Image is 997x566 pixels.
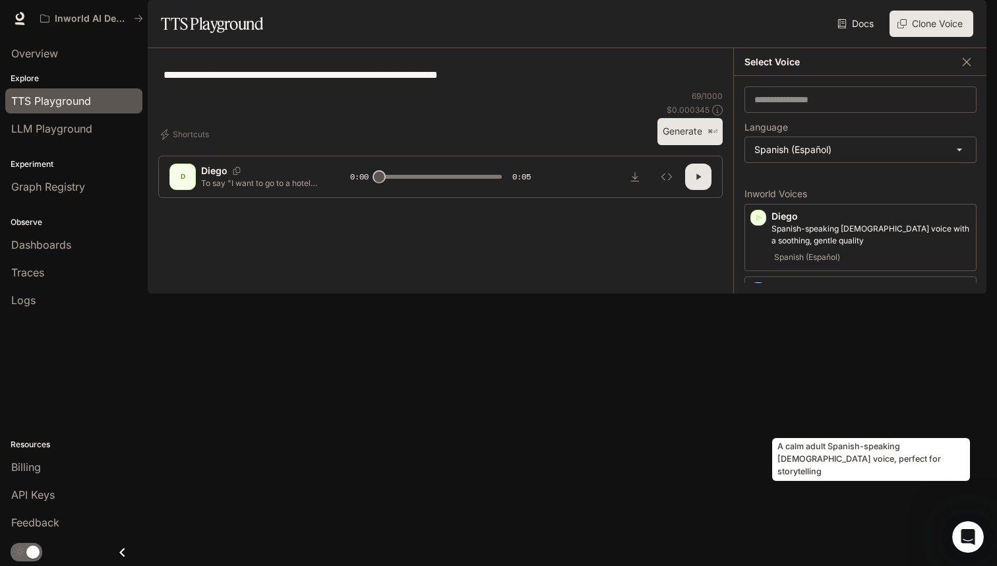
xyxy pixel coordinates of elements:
[653,164,680,190] button: Inspect
[350,170,369,183] span: 0:00
[201,177,318,189] p: To say "I want to go to a hotel", you should be saying ir a un hotel
[55,13,129,24] p: Inworld AI Demos
[771,223,971,247] p: Spanish-speaking male voice with a soothing, gentle quality
[708,128,717,136] p: ⌘⏎
[227,167,246,175] button: Copy Voice ID
[772,438,970,481] div: A calm adult Spanish-speaking [DEMOGRAPHIC_DATA] voice, perfect for storytelling
[835,11,879,37] a: Docs
[890,11,973,37] button: Clone Voice
[771,282,971,296] p: Lupita
[745,137,976,162] div: Spanish (Español)
[771,249,843,265] span: Spanish (Español)
[34,5,149,32] button: All workspaces
[667,104,710,115] p: $ 0.000345
[161,11,263,37] h1: TTS Playground
[692,90,723,102] p: 69 / 1000
[201,164,227,177] p: Diego
[512,170,531,183] span: 0:05
[952,521,984,553] iframe: Intercom live chat
[744,189,977,199] p: Inworld Voices
[657,118,723,145] button: Generate⌘⏎
[744,123,788,132] p: Language
[771,210,971,223] p: Diego
[158,124,214,145] button: Shortcuts
[172,166,193,187] div: D
[622,164,648,190] button: Download audio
